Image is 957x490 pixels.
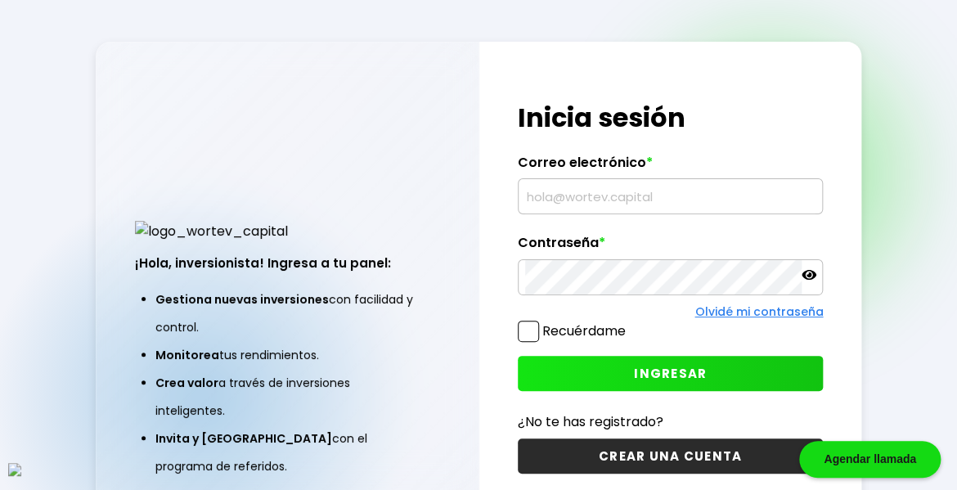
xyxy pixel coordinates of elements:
img: logo_wortev_capital [135,221,288,241]
input: hola@wortev.capital [525,179,816,214]
label: Correo electrónico [518,155,824,179]
span: Monitorea [155,347,219,363]
li: con el programa de referidos. [155,425,420,480]
div: Agendar llamada [799,441,941,478]
h3: ¡Hola, inversionista! Ingresa a tu panel: [135,254,441,272]
span: Invita y [GEOGRAPHIC_DATA] [155,430,332,447]
p: ¿No te has registrado? [518,411,824,432]
li: a través de inversiones inteligentes. [155,369,420,425]
span: Gestiona nuevas inversiones [155,291,329,308]
h1: Inicia sesión [518,98,824,137]
a: ¿No te has registrado?CREAR UNA CUENTA [518,411,824,474]
a: Olvidé mi contraseña [694,303,823,320]
label: Recuérdame [542,321,626,340]
img: logos_whatsapp-icon.svg [8,463,21,476]
span: INGRESAR [634,365,707,382]
label: Contraseña [518,235,824,259]
li: con facilidad y control. [155,285,420,341]
li: tus rendimientos. [155,341,420,369]
button: CREAR UNA CUENTA [518,438,824,474]
button: INGRESAR [518,356,824,391]
span: Crea valor [155,375,218,391]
